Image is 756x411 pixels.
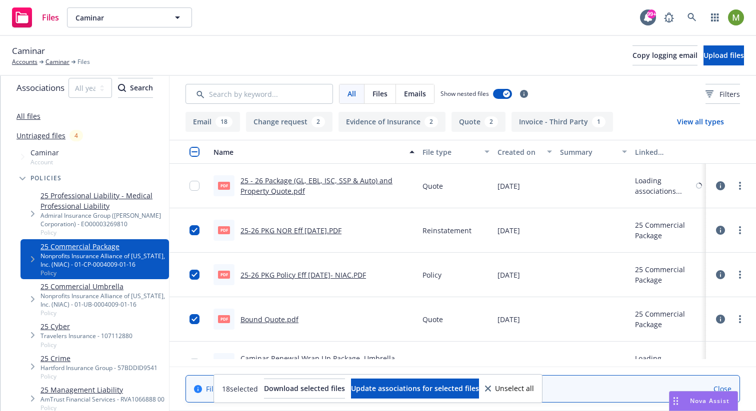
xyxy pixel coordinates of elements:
input: Toggle Row Selected [189,359,199,369]
span: [DATE] [497,181,520,191]
span: [DATE] [497,314,520,325]
button: Summary [556,140,631,164]
a: Switch app [705,7,725,27]
span: Policy [40,228,165,237]
div: Admiral Insurance Group ([PERSON_NAME] Corporation) - EO00003269810 [40,211,165,228]
div: 4 [69,130,83,141]
button: Download selected files [264,379,345,399]
span: [DATE] [497,359,520,369]
input: Toggle Row Selected [189,181,199,191]
span: Quote [422,181,443,191]
span: 18 selected [222,384,258,394]
button: Nova Assist [669,391,738,411]
div: Nonprofits Insurance Alliance of [US_STATE], Inc. (NIAC) - 01-UB-0004009-01-16 [40,292,165,309]
a: more [734,269,746,281]
span: Filters [719,89,740,99]
div: AmTrust Financial Services - RVA1066888 00 [40,395,164,404]
a: 25 Professional Liability - Medical Professional Liability [40,190,165,211]
span: Reinstatement [422,225,471,236]
span: Account [30,158,59,166]
button: SearchSearch [118,78,153,98]
a: more [734,224,746,236]
a: Caminar [45,57,69,66]
span: Copy logging email [632,50,697,60]
button: Caminar [67,7,192,27]
span: Files labeled as "Auto ID card" are hidden. [206,384,416,394]
button: Update associations for selected files [351,379,479,399]
div: 1 [592,116,605,127]
span: Caminar [75,12,162,23]
div: Loading associations... [635,175,694,196]
span: Associations [16,81,64,94]
button: Email [185,112,240,132]
button: View all types [661,112,740,132]
img: photo [728,9,744,25]
a: 25 Commercial Umbrella [40,281,165,292]
span: PDF [218,226,230,234]
span: Files [372,88,387,99]
div: 25 Commercial Package [635,309,702,330]
span: Nova Assist [690,397,729,405]
a: 25 Management Liability [40,385,164,395]
a: 25 - 26 Package (GL, EBL, ISC, SSP & Auto) and Property Quote.pdf [240,176,392,196]
div: 25 Commercial Package [635,220,702,241]
div: Name [213,147,403,157]
span: Caminar [12,44,45,57]
span: Emails [404,88,426,99]
span: PDF [218,271,230,278]
span: pdf [218,182,230,189]
button: Evidence of Insurance [338,112,445,132]
div: Hartford Insurance Group - 57BDDID9541 [40,364,157,372]
div: Created on [497,147,541,157]
span: Upload files [703,50,744,60]
a: 25 Crime [40,353,157,364]
a: more [734,180,746,192]
a: more [734,313,746,325]
a: 25 Cyber [40,321,132,332]
a: 25 Commercial Package [40,241,165,252]
button: Invoice - Third Party [511,112,613,132]
input: Search by keyword... [185,84,333,104]
a: 25-26 PKG NOR Eff [DATE].PDF [240,226,341,235]
div: 2 [484,116,498,127]
div: Travelers Insurance - 107112880 [40,332,132,340]
a: Caminar Renewal Wrap Up Package, Umbrella, Cyber, Crime, Management Liability Effective [DATE]. [240,354,397,384]
input: Toggle Row Selected [189,225,199,235]
span: Policy [40,269,165,277]
div: 2 [424,116,438,127]
span: Policy [40,372,157,381]
button: Linked associations [631,140,706,164]
span: [DATE] [497,225,520,236]
div: Drag to move [669,392,682,411]
span: Quote [422,314,443,325]
div: 99+ [647,9,656,18]
span: Filters [705,89,740,99]
div: File type [422,147,478,157]
span: Policy [422,270,441,280]
div: Search [118,78,153,97]
div: Summary [560,147,616,157]
span: All [347,88,356,99]
a: All files [16,111,40,121]
a: Files [8,3,63,31]
button: Unselect all [485,379,534,399]
button: Name [209,140,418,164]
div: 18 [215,116,232,127]
div: Nonprofits Insurance Alliance of [US_STATE], Inc. (NIAC) - 01-CP-0004009-01-16 [40,252,165,269]
span: Caminar [30,147,59,158]
div: 25 Commercial Package [635,264,702,285]
a: 25-26 PKG Policy Eff [DATE]- NIAC.PDF [240,270,366,280]
a: Search [682,7,702,27]
input: Toggle Row Selected [189,270,199,280]
button: File type [418,140,493,164]
span: Policies [30,175,62,181]
a: Accounts [12,57,37,66]
input: Select all [189,147,199,157]
input: Toggle Row Selected [189,314,199,324]
button: Upload files [703,45,744,65]
a: more [734,358,746,370]
span: Email [422,359,441,369]
span: Files [42,13,59,21]
span: Download selected files [264,384,345,393]
a: Untriaged files [16,130,65,141]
